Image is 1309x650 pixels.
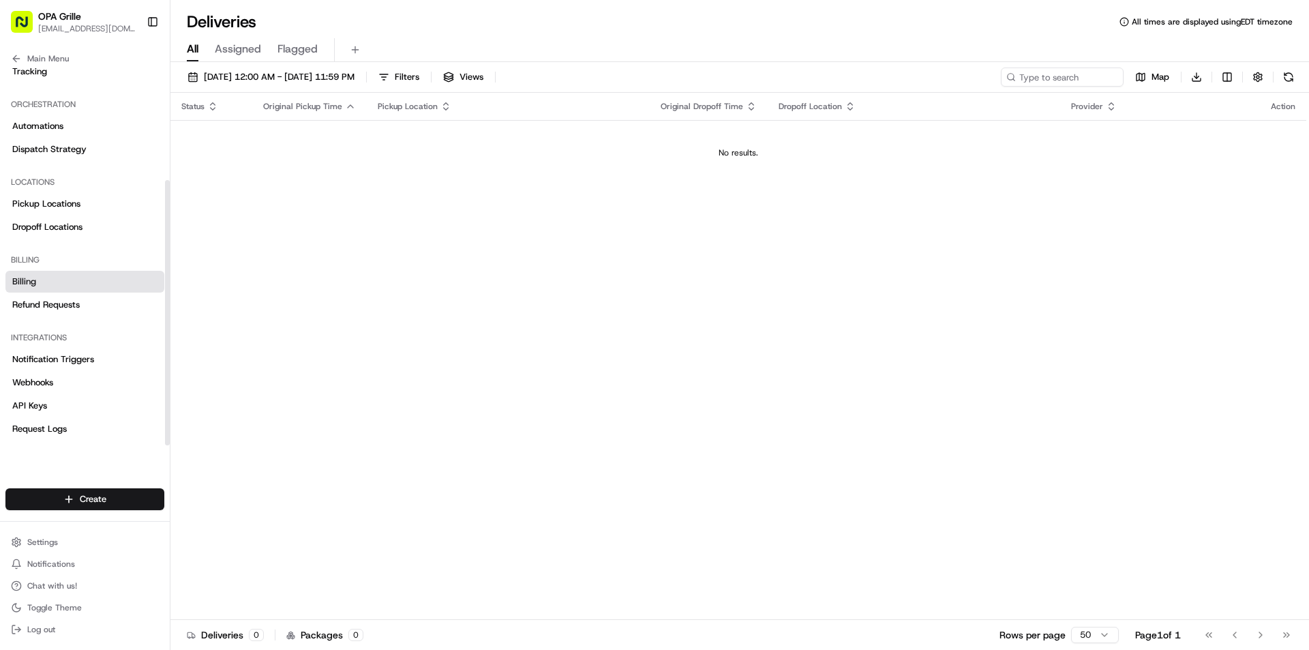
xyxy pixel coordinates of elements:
span: Chat with us! [27,580,77,591]
button: Filters [372,68,425,87]
a: Automations [5,115,164,137]
button: Chat with us! [5,576,164,595]
span: Request Logs [12,423,67,435]
span: Pickup Locations [12,198,80,210]
a: Tracking [5,61,164,83]
div: 0 [348,629,363,641]
span: Flagged [277,41,318,57]
button: [EMAIL_ADDRESS][DOMAIN_NAME] [38,23,136,34]
button: Views [437,68,490,87]
a: 📗Knowledge Base [8,192,110,217]
a: Refund Requests [5,294,164,316]
span: [DATE] 12:00 AM - [DATE] 11:59 PM [204,71,355,83]
span: Notifications [27,559,75,570]
a: Notification Triggers [5,349,164,370]
span: Settings [27,537,58,548]
span: Refund Requests [12,299,80,311]
span: Filters [395,71,419,83]
span: Tracking [12,65,47,78]
span: Pylon [136,231,165,241]
div: We're available if you need us! [46,144,172,155]
span: All [187,41,198,57]
button: Settings [5,533,164,552]
img: Nash [14,14,41,41]
a: Powered byPylon [96,231,165,241]
span: Views [460,71,483,83]
div: Action [1271,101,1295,112]
span: Dropoff Locations [12,221,82,233]
span: Main Menu [27,53,69,64]
div: Packages [286,628,363,642]
a: Pickup Locations [5,193,164,215]
input: Clear [35,88,225,102]
button: OPA Grille [38,10,81,23]
h1: Deliveries [187,11,256,33]
a: Webhooks [5,372,164,394]
div: 💻 [115,199,126,210]
div: Orchestration [5,93,164,115]
button: Create [5,488,164,510]
span: Status [181,101,205,112]
button: Map [1129,68,1175,87]
span: Notification Triggers [12,353,94,366]
div: 📗 [14,199,25,210]
span: Assigned [215,41,261,57]
span: Create [80,493,106,505]
a: API Keys [5,395,164,417]
span: Dispatch Strategy [12,143,87,156]
button: OPA Grille[EMAIL_ADDRESS][DOMAIN_NAME] [5,5,141,38]
span: Pickup Location [378,101,438,112]
span: Knowledge Base [27,198,104,211]
button: Log out [5,620,164,639]
div: Locations [5,171,164,193]
input: Type to search [1001,68,1124,87]
span: All times are displayed using EDT timezone [1132,16,1293,27]
button: Main Menu [5,49,164,68]
a: Dispatch Strategy [5,138,164,160]
span: Provider [1071,101,1103,112]
div: 0 [249,629,264,641]
span: Dropoff Location [779,101,842,112]
span: Log out [27,624,55,635]
p: Rows per page [999,628,1066,642]
span: API Documentation [129,198,219,211]
button: Start new chat [232,134,248,151]
a: 💻API Documentation [110,192,224,217]
button: Refresh [1279,68,1298,87]
span: Map [1152,71,1169,83]
button: [DATE] 12:00 AM - [DATE] 11:59 PM [181,68,361,87]
span: Original Pickup Time [263,101,342,112]
button: Notifications [5,555,164,574]
p: Welcome 👋 [14,55,248,76]
span: Automations [12,120,63,132]
span: API Keys [12,400,47,412]
span: Original Dropoff Time [661,101,743,112]
div: No results. [176,147,1301,158]
a: Dropoff Locations [5,216,164,238]
a: Billing [5,271,164,293]
span: Billing [12,276,36,288]
div: Billing [5,249,164,271]
a: Request Logs [5,418,164,440]
button: Toggle Theme [5,598,164,617]
div: Page 1 of 1 [1135,628,1181,642]
div: Integrations [5,327,164,349]
div: Start new chat [46,130,224,144]
span: Toggle Theme [27,602,82,613]
span: Webhooks [12,376,53,389]
div: Deliveries [187,628,264,642]
img: 1736555255976-a54dd68f-1ca7-489b-9aae-adbdc363a1c4 [14,130,38,155]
